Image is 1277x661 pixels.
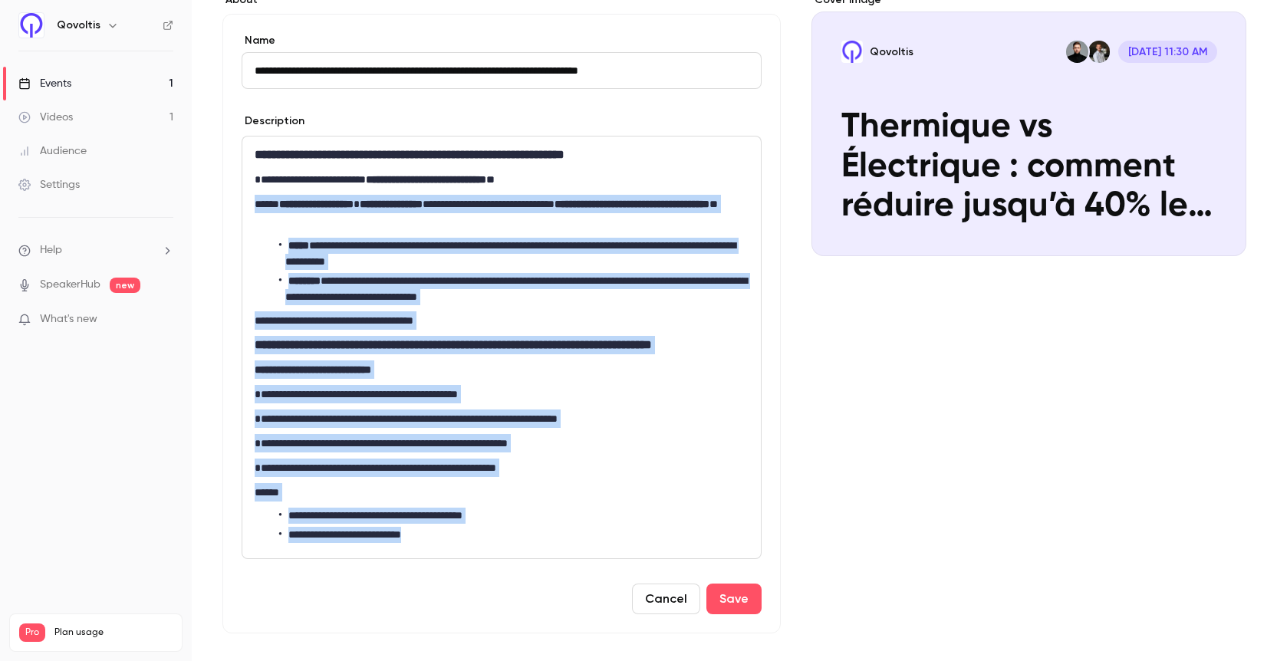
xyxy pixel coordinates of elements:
[40,242,62,258] span: Help
[18,177,80,192] div: Settings
[242,136,761,558] div: editor
[242,113,304,129] label: Description
[110,278,140,293] span: new
[242,33,762,48] label: Name
[155,313,173,327] iframe: Noticeable Trigger
[19,623,45,642] span: Pro
[18,110,73,125] div: Videos
[40,277,100,293] a: SpeakerHub
[19,13,44,38] img: Qovoltis
[632,584,700,614] button: Cancel
[706,584,762,614] button: Save
[242,136,762,559] section: description
[18,143,87,159] div: Audience
[18,76,71,91] div: Events
[40,311,97,327] span: What's new
[18,242,173,258] li: help-dropdown-opener
[54,626,173,639] span: Plan usage
[57,18,100,33] h6: Qovoltis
